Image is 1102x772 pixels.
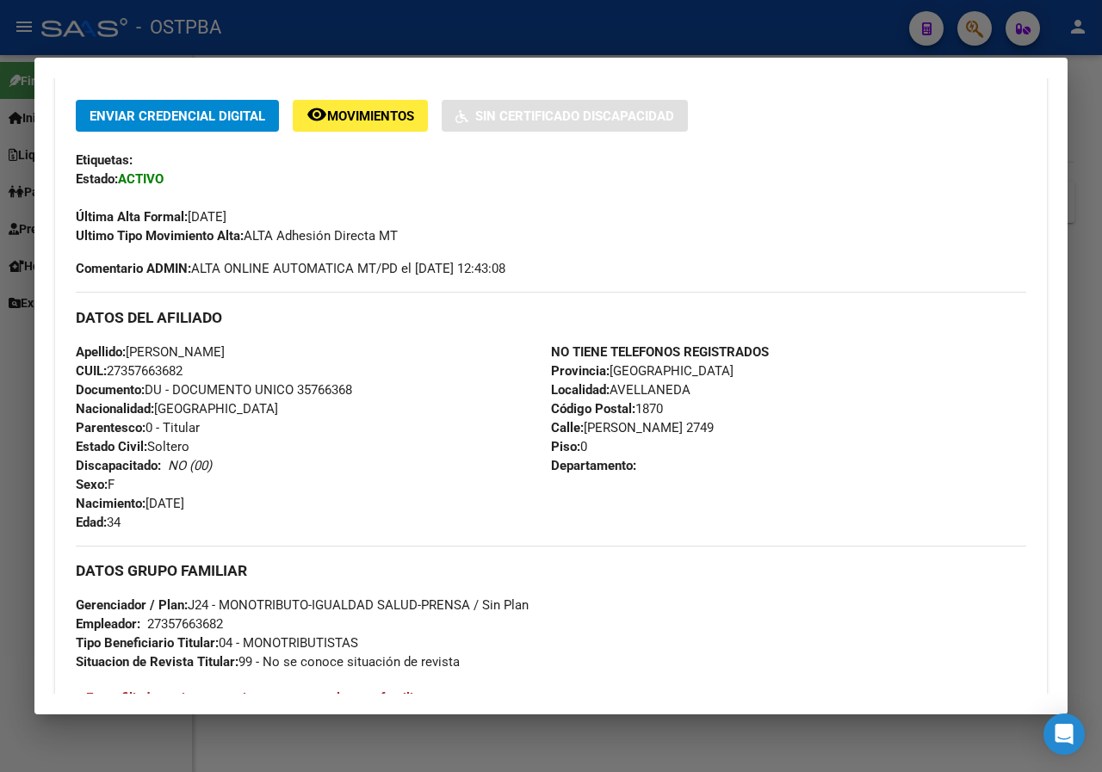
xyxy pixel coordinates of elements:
[306,104,327,125] mat-icon: remove_red_eye
[76,477,108,492] strong: Sexo:
[76,259,505,278] span: ALTA ONLINE AUTOMATICA MT/PD el [DATE] 12:43:08
[76,496,184,511] span: [DATE]
[76,261,191,276] strong: Comentario ADMIN:
[327,108,414,124] span: Movimientos
[76,363,183,379] span: 27357663682
[1043,713,1085,755] div: Open Intercom Messenger
[76,458,161,473] strong: Discapacitado:
[551,420,714,435] span: [PERSON_NAME] 2749
[90,108,265,124] span: Enviar Credencial Digital
[442,100,688,132] button: Sin Certificado Discapacidad
[551,344,769,360] strong: NO TIENE TELEFONOS REGISTRADOS
[76,363,107,379] strong: CUIL:
[76,439,147,454] strong: Estado Civil:
[551,363,734,379] span: [GEOGRAPHIC_DATA]
[76,382,145,398] strong: Documento:
[76,420,145,435] strong: Parentesco:
[76,344,225,360] span: [PERSON_NAME]
[293,100,428,132] button: Movimientos
[76,496,145,511] strong: Nacimiento:
[76,689,1026,707] h4: --Este afiliado no tiene otros integrantes en el grupo familiar--
[76,228,244,244] strong: Ultimo Tipo Movimiento Alta:
[76,209,226,225] span: [DATE]
[551,382,610,398] strong: Localidad:
[551,420,584,435] strong: Calle:
[76,344,126,360] strong: Apellido:
[76,382,352,398] span: DU - DOCUMENTO UNICO 35766368
[76,635,219,651] strong: Tipo Beneficiario Titular:
[551,401,635,417] strong: Código Postal:
[76,420,200,435] span: 0 - Titular
[76,401,154,417] strong: Nacionalidad:
[76,597,529,613] span: J24 - MONOTRIBUTO-IGUALDAD SALUD-PRENSA / Sin Plan
[76,152,133,168] strong: Etiquetas:
[147,615,223,633] div: 27357663682
[76,100,279,132] button: Enviar Credencial Digital
[551,401,663,417] span: 1870
[551,363,610,379] strong: Provincia:
[168,458,212,473] i: NO (00)
[76,561,1026,580] h3: DATOS GRUPO FAMILIAR
[551,382,690,398] span: AVELLANEDA
[551,458,636,473] strong: Departamento:
[76,401,278,417] span: [GEOGRAPHIC_DATA]
[475,108,674,124] span: Sin Certificado Discapacidad
[55,72,1047,766] div: Datos de Empadronamiento
[76,439,189,454] span: Soltero
[76,635,358,651] span: 04 - MONOTRIBUTISTAS
[76,209,188,225] strong: Última Alta Formal:
[76,515,121,530] span: 34
[76,654,460,670] span: 99 - No se conoce situación de revista
[76,597,188,613] strong: Gerenciador / Plan:
[76,515,107,530] strong: Edad:
[76,228,398,244] span: ALTA Adhesión Directa MT
[551,439,580,454] strong: Piso:
[76,171,118,187] strong: Estado:
[76,654,238,670] strong: Situacion de Revista Titular:
[551,439,587,454] span: 0
[118,171,164,187] strong: ACTIVO
[76,308,1026,327] h3: DATOS DEL AFILIADO
[76,477,115,492] span: F
[76,616,140,632] strong: Empleador:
